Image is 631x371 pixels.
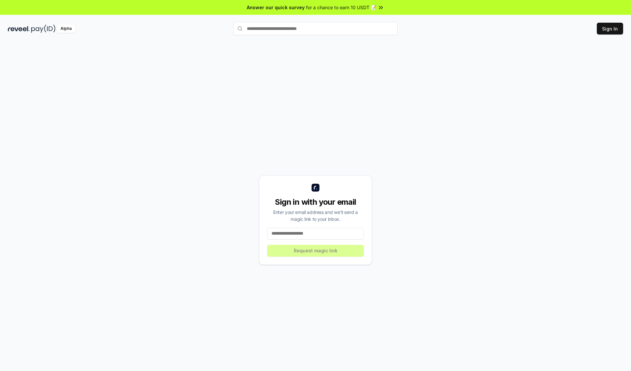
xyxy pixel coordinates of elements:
div: Enter your email address and we’ll send a magic link to your inbox. [267,209,364,222]
div: Sign in with your email [267,197,364,207]
div: Alpha [57,25,75,33]
img: logo_small [312,184,319,192]
span: Answer our quick survey [247,4,305,11]
img: reveel_dark [8,25,30,33]
button: Sign In [597,23,623,35]
span: for a chance to earn 10 USDT 📝 [306,4,376,11]
img: pay_id [31,25,56,33]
